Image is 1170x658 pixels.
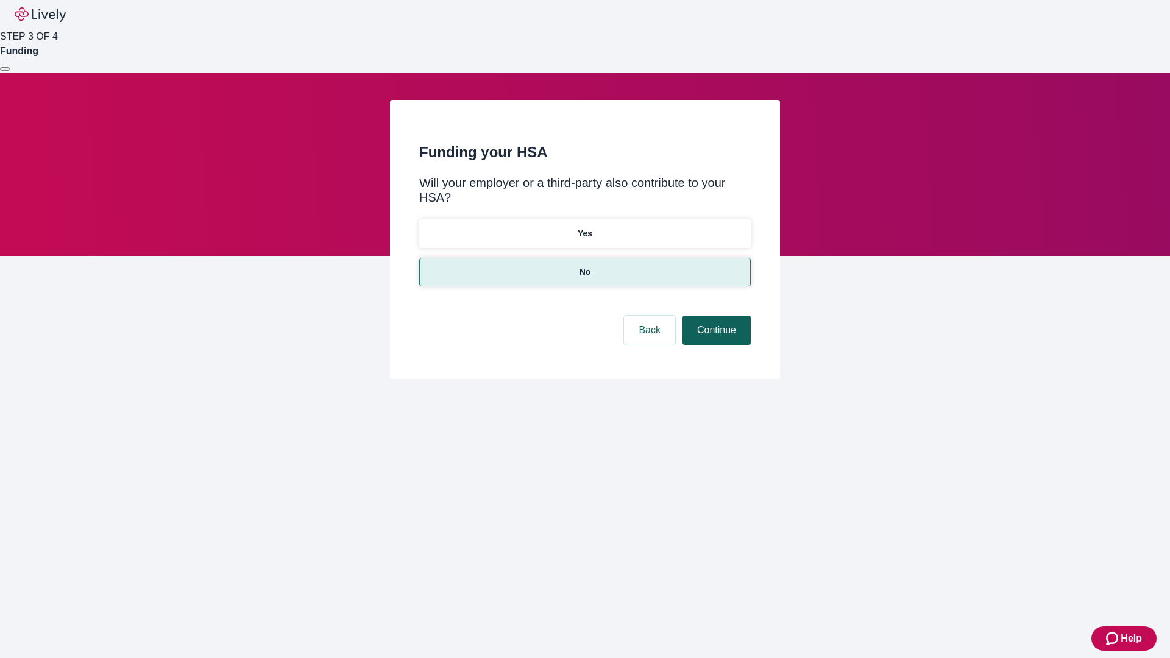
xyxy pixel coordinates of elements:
[419,141,751,163] h2: Funding your HSA
[1121,631,1142,646] span: Help
[624,316,675,345] button: Back
[682,316,751,345] button: Continue
[419,258,751,286] button: No
[578,227,592,240] p: Yes
[419,175,751,205] div: Will your employer or a third-party also contribute to your HSA?
[1091,626,1157,651] button: Zendesk support iconHelp
[419,219,751,248] button: Yes
[1106,631,1121,646] svg: Zendesk support icon
[580,266,591,278] p: No
[15,7,66,22] img: Lively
